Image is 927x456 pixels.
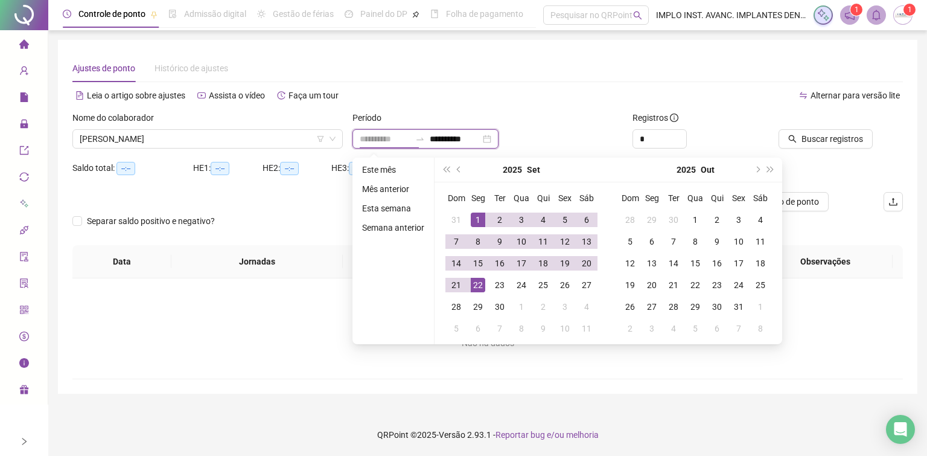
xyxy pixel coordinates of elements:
[645,213,659,227] div: 29
[903,4,916,16] sup: Atualize o seu contato no menu Meus Dados
[280,162,299,175] span: --:--
[670,114,678,122] span: info-circle
[532,318,554,339] td: 2025-10-09
[710,321,724,336] div: 6
[684,252,706,274] td: 2025-10-15
[663,209,684,231] td: 2025-09-30
[855,5,859,14] span: 1
[623,213,637,227] div: 28
[467,231,489,252] td: 2025-09-08
[532,231,554,252] td: 2025-09-11
[767,255,883,268] span: Observações
[471,213,485,227] div: 1
[445,318,467,339] td: 2025-10-05
[710,213,724,227] div: 2
[753,234,768,249] div: 11
[449,256,463,271] div: 14
[449,234,463,249] div: 7
[514,278,529,292] div: 24
[728,318,750,339] td: 2025-11-07
[666,213,681,227] div: 30
[753,213,768,227] div: 4
[263,161,332,175] div: HE 2:
[684,231,706,252] td: 2025-10-08
[750,252,771,274] td: 2025-10-18
[666,234,681,249] div: 7
[449,321,463,336] div: 5
[663,318,684,339] td: 2025-11-04
[80,130,336,148] span: LILIANE CRUZ DE CERQUEIRA
[799,91,808,100] span: swap
[731,234,746,249] div: 10
[536,300,550,314] div: 2
[277,91,285,100] span: history
[503,158,522,182] button: year panel
[576,296,597,318] td: 2025-10-04
[641,318,663,339] td: 2025-11-03
[684,318,706,339] td: 2025-11-05
[193,161,263,175] div: HE 1:
[511,318,532,339] td: 2025-10-08
[666,300,681,314] div: 28
[663,274,684,296] td: 2025-10-21
[19,87,29,111] span: file
[467,318,489,339] td: 2025-10-06
[495,430,599,440] span: Reportar bug e/ou melhoria
[558,234,572,249] div: 12
[731,213,746,227] div: 3
[710,300,724,314] div: 30
[532,296,554,318] td: 2025-10-02
[168,10,177,18] span: file-done
[728,274,750,296] td: 2025-10-24
[492,213,507,227] div: 2
[536,278,550,292] div: 25
[87,91,185,100] span: Leia o artigo sobre ajustes
[579,300,594,314] div: 4
[514,256,529,271] div: 17
[445,252,467,274] td: 2025-09-14
[471,300,485,314] div: 29
[645,321,659,336] div: 3
[623,321,637,336] div: 2
[844,10,855,21] span: notification
[579,256,594,271] div: 20
[317,135,324,143] span: filter
[514,234,529,249] div: 10
[75,91,84,100] span: file-text
[579,321,594,336] div: 11
[731,256,746,271] div: 17
[19,220,29,244] span: api
[688,300,702,314] div: 29
[554,296,576,318] td: 2025-10-03
[811,91,900,100] span: Alternar para versão lite
[514,300,529,314] div: 1
[72,245,171,278] th: Data
[430,10,439,18] span: book
[445,274,467,296] td: 2025-09-21
[663,252,684,274] td: 2025-10-14
[116,162,135,175] span: --:--
[710,234,724,249] div: 9
[257,10,266,18] span: sun
[684,296,706,318] td: 2025-10-29
[731,321,746,336] div: 7
[532,187,554,209] th: Qui
[527,158,540,182] button: month panel
[19,114,29,138] span: lock
[467,187,489,209] th: Seg
[579,234,594,249] div: 13
[710,256,724,271] div: 16
[20,437,28,446] span: right
[706,318,728,339] td: 2025-11-06
[706,274,728,296] td: 2025-10-23
[576,252,597,274] td: 2025-09-20
[288,91,339,100] span: Faça um tour
[446,9,523,19] span: Folha de pagamento
[19,273,29,297] span: solution
[467,252,489,274] td: 2025-09-15
[439,430,465,440] span: Versão
[623,278,637,292] div: 19
[19,34,29,58] span: home
[19,60,29,85] span: user-add
[19,379,29,403] span: gift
